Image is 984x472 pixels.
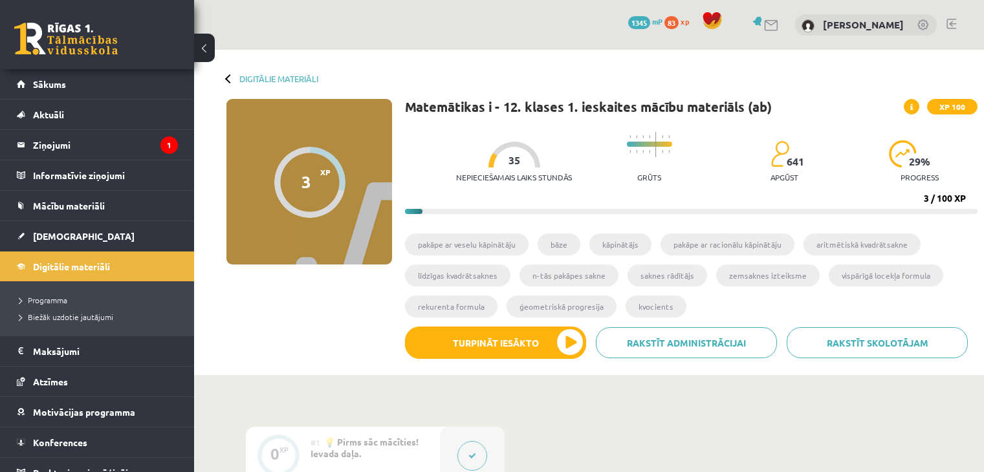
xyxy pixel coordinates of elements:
span: mP [652,16,662,27]
li: vispārīgā locekļa formula [829,264,943,286]
img: icon-short-line-57e1e144782c952c97e751825c79c345078a6d821885a25fce030b3d8c18986b.svg [629,135,631,138]
legend: Ziņojumi [33,130,178,160]
img: icon-short-line-57e1e144782c952c97e751825c79c345078a6d821885a25fce030b3d8c18986b.svg [662,150,663,153]
img: icon-progress-161ccf0a02000e728c5f80fcf4c31c7af3da0e1684b2b1d7c360e028c24a22f1.svg [889,140,917,167]
p: apgūst [771,173,798,182]
a: [DEMOGRAPHIC_DATA] [17,221,178,251]
img: icon-short-line-57e1e144782c952c97e751825c79c345078a6d821885a25fce030b3d8c18986b.svg [636,135,637,138]
span: #1 [311,437,320,447]
a: Motivācijas programma [17,397,178,427]
span: Mācību materiāli [33,200,105,211]
a: Informatīvie ziņojumi [17,160,178,190]
li: kvocients [626,295,686,317]
p: progress [901,173,939,182]
a: Digitālie materiāli [17,252,178,281]
img: icon-short-line-57e1e144782c952c97e751825c79c345078a6d821885a25fce030b3d8c18986b.svg [668,135,670,138]
img: icon-short-line-57e1e144782c952c97e751825c79c345078a6d821885a25fce030b3d8c18986b.svg [662,135,663,138]
img: icon-short-line-57e1e144782c952c97e751825c79c345078a6d821885a25fce030b3d8c18986b.svg [649,150,650,153]
img: icon-short-line-57e1e144782c952c97e751825c79c345078a6d821885a25fce030b3d8c18986b.svg [642,135,644,138]
span: 35 [508,155,520,166]
div: XP [279,446,289,453]
a: Ziņojumi1 [17,130,178,160]
span: 29 % [909,156,931,167]
li: aritmētiskā kvadrātsakne [804,233,921,255]
span: Digitālie materiāli [33,261,110,272]
span: Aktuāli [33,109,64,120]
a: 83 xp [664,16,695,27]
li: bāze [538,233,580,255]
span: 83 [664,16,679,29]
li: kāpinātājs [589,233,651,255]
a: Rīgas 1. Tālmācības vidusskola [14,23,118,55]
img: icon-long-line-d9ea69661e0d244f92f715978eff75569469978d946b2353a9bb055b3ed8787d.svg [655,132,657,157]
li: zemsaknes izteiksme [716,264,820,286]
span: xp [681,16,689,27]
a: Aktuāli [17,100,178,129]
span: 1345 [628,16,650,29]
li: saknes rādītājs [628,264,707,286]
span: XP 100 [927,99,978,114]
span: Atzīmes [33,376,68,387]
a: Sākums [17,69,178,99]
p: Grūts [637,173,661,182]
span: Programma [19,295,67,305]
span: XP [320,167,331,177]
a: Biežāk uzdotie jautājumi [19,311,181,323]
img: icon-short-line-57e1e144782c952c97e751825c79c345078a6d821885a25fce030b3d8c18986b.svg [629,150,631,153]
a: Rakstīt administrācijai [596,327,777,358]
span: 641 [787,156,804,167]
a: [PERSON_NAME] [823,18,904,31]
a: Programma [19,294,181,306]
img: Alise Pukalova [802,19,815,32]
li: ģeometriskā progresija [507,295,617,317]
img: icon-short-line-57e1e144782c952c97e751825c79c345078a6d821885a25fce030b3d8c18986b.svg [668,150,670,153]
a: Rakstīt skolotājam [787,327,968,358]
span: 💡 Pirms sāc mācīties! Ievada daļa. [311,436,419,459]
div: 0 [270,448,279,460]
legend: Informatīvie ziņojumi [33,160,178,190]
li: n-tās pakāpes sakne [519,264,618,286]
a: Konferences [17,427,178,457]
li: līdzīgas kvadrātsaknes [405,264,510,286]
span: Motivācijas programma [33,406,135,418]
li: pakāpe ar racionālu kāpinātāju [661,233,794,255]
p: Nepieciešamais laiks stundās [456,173,572,182]
li: rekurenta formula [405,295,497,317]
a: Mācību materiāli [17,191,178,220]
a: Maksājumi [17,336,178,366]
span: Konferences [33,436,87,448]
i: 1 [160,136,178,154]
img: icon-short-line-57e1e144782c952c97e751825c79c345078a6d821885a25fce030b3d8c18986b.svg [642,150,644,153]
img: icon-short-line-57e1e144782c952c97e751825c79c345078a6d821885a25fce030b3d8c18986b.svg [649,135,650,138]
a: 1345 mP [628,16,662,27]
a: Digitālie materiāli [239,74,318,83]
button: Turpināt iesākto [405,327,586,359]
span: Sākums [33,78,66,90]
li: pakāpe ar veselu kāpinātāju [405,233,529,255]
legend: Maksājumi [33,336,178,366]
div: 3 [301,172,311,191]
img: icon-short-line-57e1e144782c952c97e751825c79c345078a6d821885a25fce030b3d8c18986b.svg [636,150,637,153]
a: Atzīmes [17,367,178,396]
span: [DEMOGRAPHIC_DATA] [33,230,135,242]
span: Biežāk uzdotie jautājumi [19,312,113,322]
h1: Matemātikas i - 12. klases 1. ieskaites mācību materiāls (ab) [405,99,772,114]
img: students-c634bb4e5e11cddfef0936a35e636f08e4e9abd3cc4e673bd6f9a4125e45ecb1.svg [771,140,789,167]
